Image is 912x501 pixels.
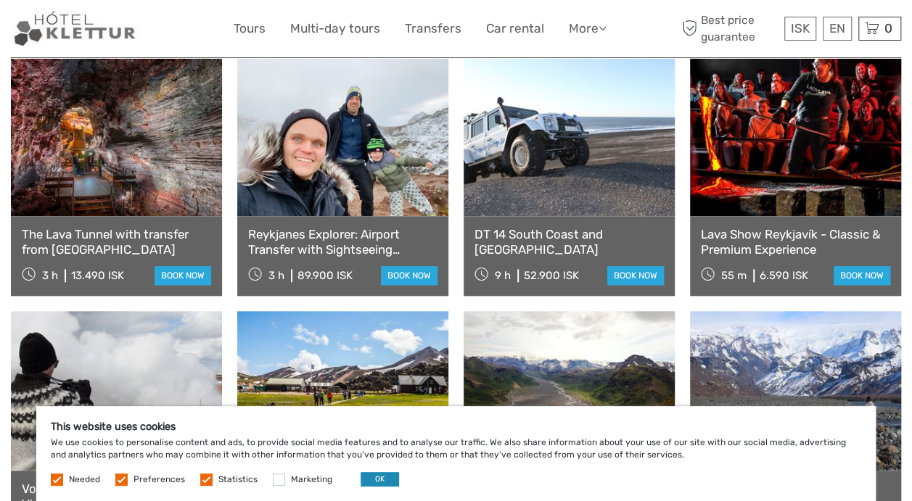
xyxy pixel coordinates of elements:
a: book now [381,266,437,285]
p: We're away right now. Please check back later! [20,25,164,37]
label: Needed [69,473,100,486]
a: Car rental [486,18,544,39]
a: The Lava Tunnel with transfer from [GEOGRAPHIC_DATA] [22,227,211,257]
a: Multi-day tours [290,18,380,39]
div: 89.900 ISK [297,269,353,282]
a: Lava Show Reykjavík - Classic & Premium Experience [701,227,890,257]
span: ISK [791,21,810,36]
label: Preferences [133,473,185,486]
a: Transfers [405,18,461,39]
div: 6.590 ISK [760,269,808,282]
h5: This website uses cookies [51,421,861,433]
a: book now [155,266,211,285]
label: Marketing [291,473,332,486]
div: EN [823,17,852,41]
a: More [569,18,607,39]
button: OK [361,472,399,486]
span: 3 h [268,269,284,282]
span: 0 [882,21,895,36]
span: Best price guarantee [678,12,781,44]
a: book now [607,266,664,285]
span: 55 m [721,269,747,282]
img: Our services [11,11,139,46]
a: Reykjanes Explorer: Airport Transfer with Sightseeing Adventure [248,227,437,257]
button: Open LiveChat chat widget [167,22,184,40]
a: Tours [234,18,266,39]
a: DT 14 South Coast and [GEOGRAPHIC_DATA] [475,227,664,257]
span: 3 h [42,269,58,282]
a: book now [834,266,890,285]
label: Statistics [218,473,258,486]
div: We use cookies to personalise content and ads, to provide social media features and to analyse ou... [36,406,876,501]
div: 52.900 ISK [524,269,579,282]
div: 13.490 ISK [71,269,124,282]
span: 9 h [495,269,511,282]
